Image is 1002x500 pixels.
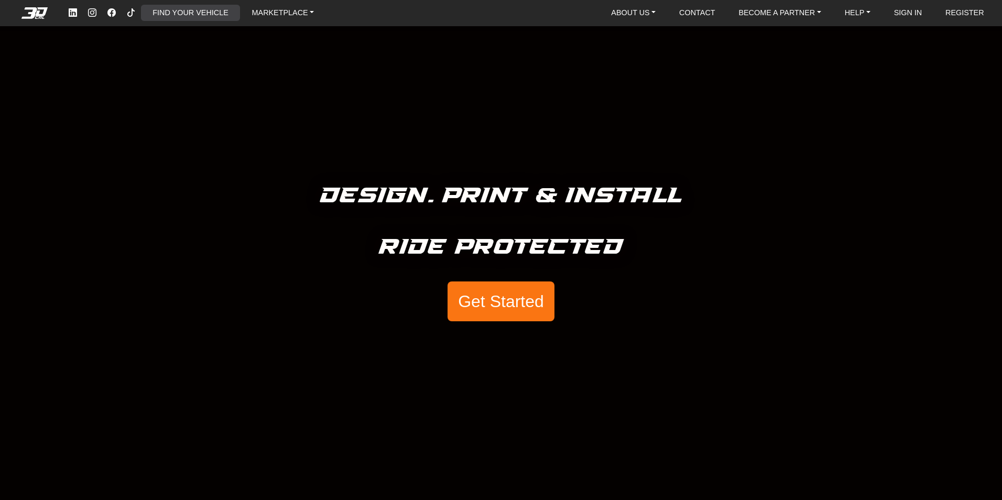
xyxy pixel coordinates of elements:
button: Get Started [448,281,554,321]
a: REGISTER [941,5,988,21]
a: HELP [841,5,875,21]
a: MARKETPLACE [248,5,319,21]
a: FIND YOUR VEHICLE [148,5,232,21]
a: CONTACT [675,5,719,21]
a: SIGN IN [890,5,927,21]
a: ABOUT US [607,5,660,21]
a: BECOME A PARTNER [734,5,825,21]
h5: Design. Print & Install [320,179,682,213]
h5: Ride Protected [379,230,624,265]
